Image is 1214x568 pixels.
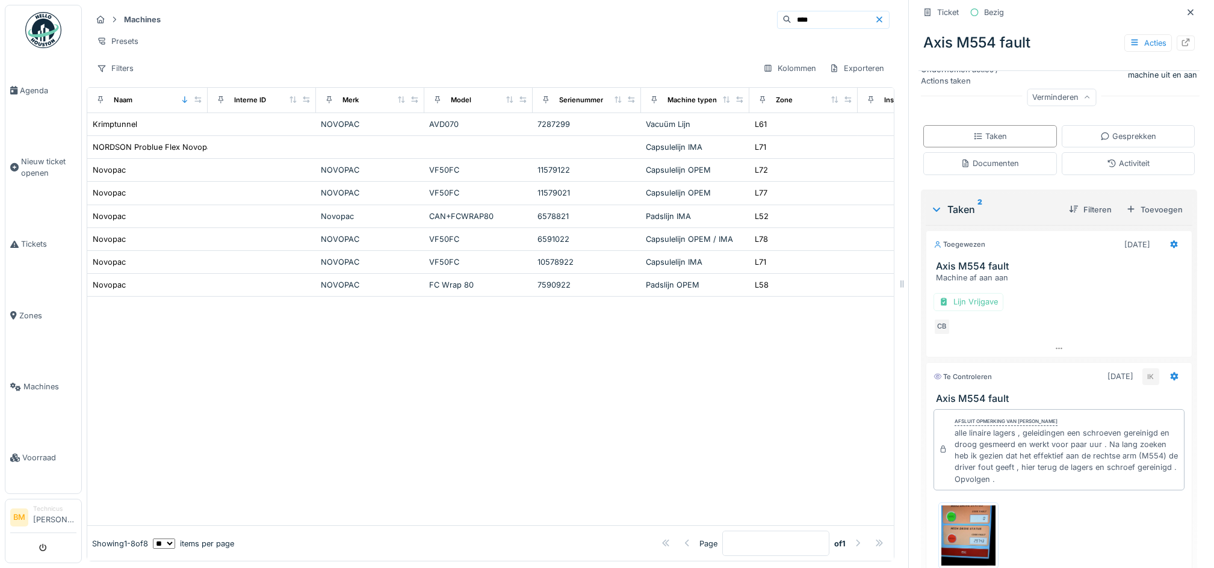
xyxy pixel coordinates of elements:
[1124,34,1172,52] div: Acties
[5,55,81,126] a: Agenda
[776,95,793,105] div: Zone
[537,233,636,245] div: 6591022
[321,233,420,245] div: NOVOPAC
[1128,69,1197,81] div: machine uit en aan
[646,279,745,291] div: Padslijn OPEM
[234,95,266,105] div: Interne ID
[559,95,603,105] div: Serienummer
[931,202,1059,217] div: Taken
[321,187,420,199] div: NOVOPAC
[321,279,420,291] div: NOVOPAC
[20,85,76,96] span: Agenda
[429,211,528,222] div: CAN+FCWRAP80
[755,233,768,245] div: L78
[93,279,126,291] div: Novopac
[834,538,846,549] strong: of 1
[936,393,1187,404] h3: Axis M554 fault
[961,158,1019,169] div: Documenten
[1064,202,1116,218] div: Filteren
[92,538,148,549] div: Showing 1 - 8 of 8
[955,427,1179,485] div: alle linaire lagers , geleidingen een schroeven gereinigd en droog gesmeerd en werkt voor paar uu...
[921,64,1011,87] div: Ondernomen acties / Actions taken
[1100,131,1156,142] div: Gesprekken
[646,256,745,268] div: Capsulelijn IMA
[429,187,528,199] div: VF50FC
[1027,88,1096,106] div: Verminderen
[429,233,528,245] div: VF50FC
[21,156,76,179] span: Nieuw ticket openen
[537,164,636,176] div: 11579122
[93,233,126,245] div: Novopac
[93,211,126,222] div: Novopac
[955,418,1058,426] div: Afsluit opmerking van [PERSON_NAME]
[10,504,76,533] a: BM Technicus[PERSON_NAME]
[646,119,745,130] div: Vacuüm Lijn
[537,279,636,291] div: 7590922
[755,141,766,153] div: L71
[342,95,359,105] div: Merk
[5,351,81,422] a: Machines
[755,187,767,199] div: L77
[977,202,982,217] sup: 2
[936,272,1187,283] div: Machine af aan aan
[699,538,717,549] div: Page
[33,504,76,513] div: Technicus
[755,211,769,222] div: L52
[321,164,420,176] div: NOVOPAC
[114,95,132,105] div: Naam
[824,60,890,77] div: Exporteren
[755,119,767,130] div: L61
[667,95,717,105] div: Machine typen
[321,119,420,130] div: NOVOPAC
[321,256,420,268] div: NOVOPAC
[23,381,76,392] span: Machines
[884,95,936,105] div: Installatiedatum
[33,504,76,530] li: [PERSON_NAME]
[537,256,636,268] div: 10578922
[153,538,234,549] div: items per page
[755,164,768,176] div: L72
[5,126,81,209] a: Nieuw ticket openen
[646,141,745,153] div: Capsulelijn IMA
[429,279,528,291] div: FC Wrap 80
[1121,202,1188,218] div: Toevoegen
[646,233,745,245] div: Capsulelijn OPEM / IMA
[1107,371,1133,382] div: [DATE]
[1142,368,1159,385] div: IK
[973,131,1007,142] div: Taken
[758,60,822,77] div: Kolommen
[119,14,166,25] strong: Machines
[984,7,1004,18] div: Bezig
[429,164,528,176] div: VF50FC
[5,422,81,493] a: Voorraad
[10,508,28,526] li: BM
[537,119,636,130] div: 7287299
[934,293,1003,310] div: Lijn Vrijgave
[1107,158,1150,169] div: Activiteit
[451,95,471,105] div: Model
[91,60,139,77] div: Filters
[93,141,220,153] div: NORDSON Problue Flex Novopack
[936,261,1187,272] h3: Axis M554 fault
[646,211,745,222] div: Padslijn IMA
[537,187,636,199] div: 11579021
[1124,239,1150,250] div: [DATE]
[22,452,76,463] span: Voorraad
[93,164,126,176] div: Novopac
[937,7,959,18] div: Ticket
[91,32,144,50] div: Presets
[646,187,745,199] div: Capsulelijn OPEM
[25,12,61,48] img: Badge_color-CXgf-gQk.svg
[755,256,766,268] div: L71
[93,187,126,199] div: Novopac
[934,318,950,335] div: CB
[934,239,985,250] div: Toegewezen
[918,27,1200,58] div: Axis M554 fault
[429,256,528,268] div: VF50FC
[934,372,992,382] div: Te controleren
[5,280,81,351] a: Zones
[5,209,81,280] a: Tickets
[19,310,76,321] span: Zones
[537,211,636,222] div: 6578821
[93,119,137,130] div: Krimptunnel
